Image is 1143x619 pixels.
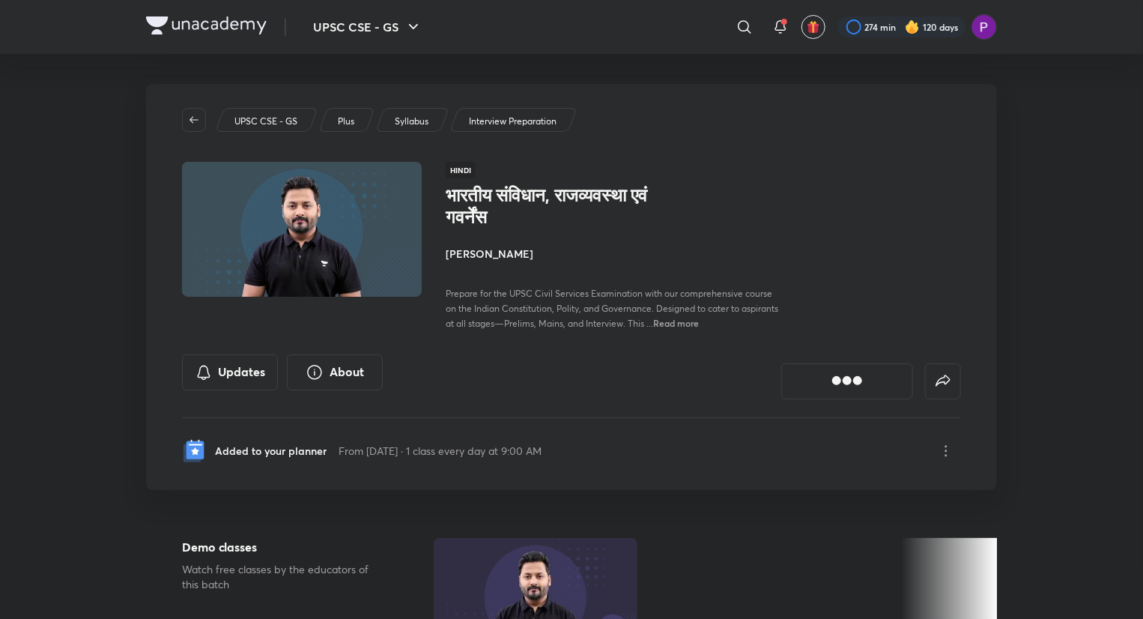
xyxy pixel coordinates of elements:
button: false [925,363,961,399]
a: UPSC CSE - GS [232,115,300,128]
p: Plus [338,115,354,128]
button: avatar [801,15,825,39]
h5: Demo classes [182,538,386,556]
button: Updates [182,354,278,390]
p: From [DATE] · 1 class every day at 9:00 AM [339,443,542,459]
h4: [PERSON_NAME] [446,246,781,262]
a: Syllabus [392,115,431,128]
img: avatar [807,20,820,34]
img: Preeti Pandey [971,14,997,40]
h1: भारतीय संविधान, राजव्यवस्था एवं गवर्नेंस [446,184,691,228]
span: Hindi [446,162,476,178]
img: Company Logo [146,16,267,34]
span: Prepare for the UPSC Civil Services Examination with our comprehensive course on the Indian Const... [446,288,778,329]
button: About [287,354,383,390]
img: streak [905,19,920,34]
a: Company Logo [146,16,267,38]
p: UPSC CSE - GS [234,115,297,128]
img: Thumbnail [180,160,424,298]
button: [object Object] [781,363,913,399]
p: Added to your planner [215,443,327,459]
p: Interview Preparation [469,115,557,128]
p: Watch free classes by the educators of this batch [182,562,386,592]
button: UPSC CSE - GS [304,12,431,42]
span: Read more [653,317,699,329]
p: Syllabus [395,115,428,128]
a: Interview Preparation [467,115,560,128]
a: Plus [336,115,357,128]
